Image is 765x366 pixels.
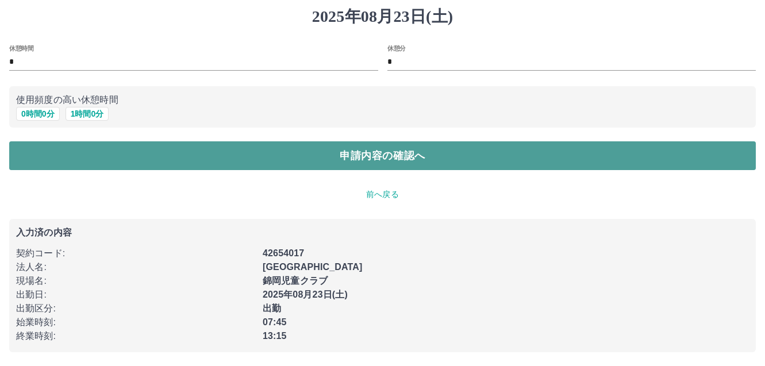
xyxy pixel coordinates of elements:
[16,329,256,343] p: 終業時刻 :
[9,188,756,201] p: 前へ戻る
[387,44,406,52] label: 休憩分
[16,260,256,274] p: 法人名 :
[16,93,749,107] p: 使用頻度の高い休憩時間
[9,7,756,26] h1: 2025年08月23日(土)
[16,288,256,302] p: 出勤日 :
[263,262,363,272] b: [GEOGRAPHIC_DATA]
[66,107,109,121] button: 1時間0分
[16,315,256,329] p: 始業時刻 :
[263,317,287,327] b: 07:45
[9,44,33,52] label: 休憩時間
[263,276,328,286] b: 錦岡児童クラブ
[16,228,749,237] p: 入力済の内容
[263,303,281,313] b: 出勤
[9,141,756,170] button: 申請内容の確認へ
[16,107,60,121] button: 0時間0分
[16,246,256,260] p: 契約コード :
[16,302,256,315] p: 出勤区分 :
[16,274,256,288] p: 現場名 :
[263,290,348,299] b: 2025年08月23日(土)
[263,248,304,258] b: 42654017
[263,331,287,341] b: 13:15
